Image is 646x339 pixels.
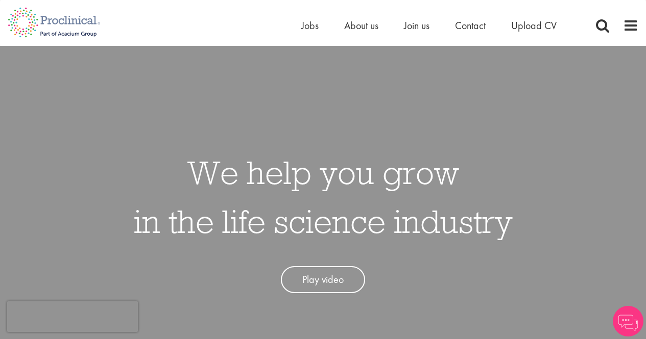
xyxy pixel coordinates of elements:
a: Contact [455,19,486,32]
h1: We help you grow in the life science industry [134,148,513,246]
a: Jobs [301,19,319,32]
img: Chatbot [613,306,643,336]
a: Play video [281,266,365,293]
a: Join us [404,19,429,32]
a: About us [344,19,378,32]
a: Upload CV [511,19,557,32]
